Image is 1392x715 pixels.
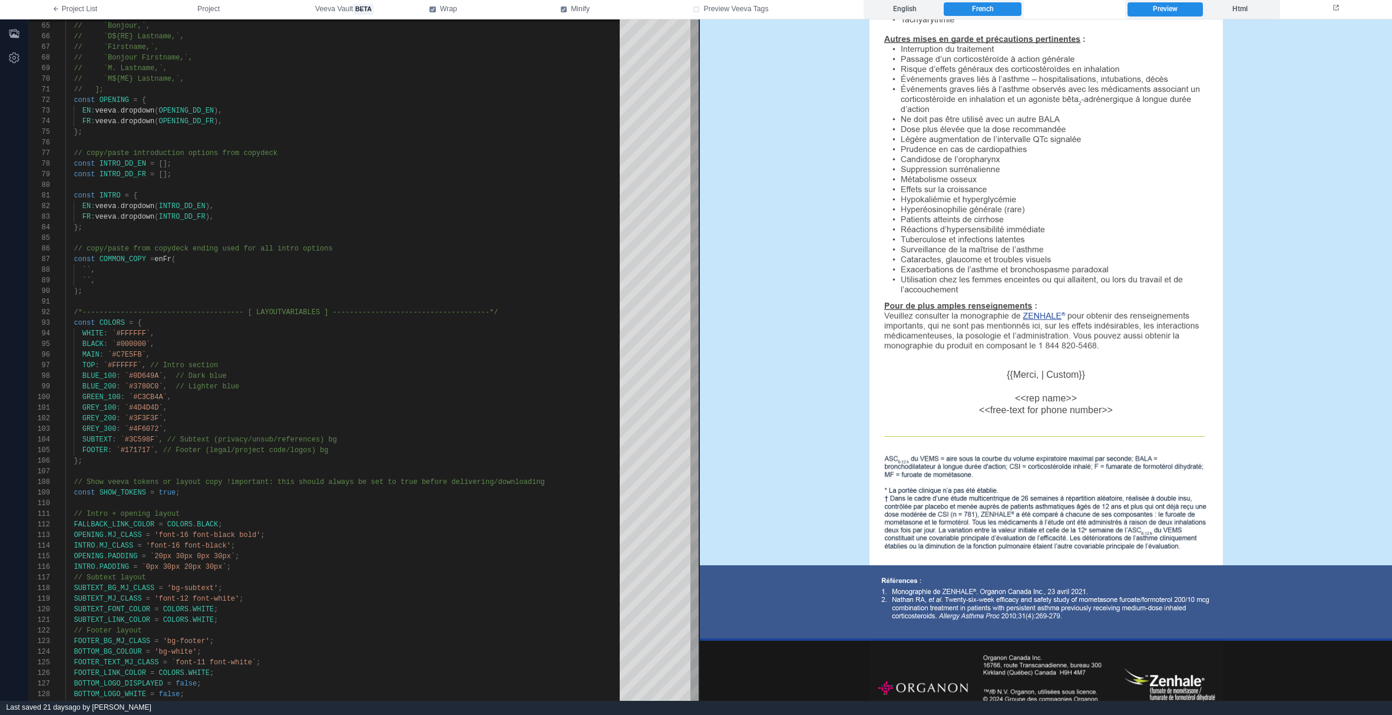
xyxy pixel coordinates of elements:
[158,160,171,168] span: [];
[100,96,129,104] span: OPENING
[150,489,154,497] span: =
[108,351,146,359] span: `#C7E5FB`
[74,520,154,529] span: FALLBACK_LINK_COLOR
[74,96,95,104] span: const
[29,127,50,137] div: 75
[104,361,142,370] span: `#FFFFFF`
[176,489,180,497] span: ;
[29,95,50,106] div: 72
[82,351,100,359] span: MAIN
[197,648,201,656] span: ;
[116,213,120,221] span: .
[100,192,121,200] span: INTRO
[116,414,120,423] span: :
[91,107,95,115] span: :
[197,520,218,529] span: BLACK
[74,32,184,41] span: // `D${RE} Lastname,`,
[74,319,95,327] span: const
[116,446,154,454] span: `#171717`
[112,330,150,338] span: `#FFFFFF`
[74,584,154,592] span: SUBTEXT_BG_MJ_CLASS
[150,160,154,168] span: =
[150,361,218,370] span: // Intro section
[154,213,158,221] span: (
[104,531,108,539] span: .
[74,54,193,62] span: // `Bonjour Firstname,`,
[29,487,50,498] div: 109
[82,436,112,444] span: SUBTEXT
[158,520,163,529] span: =
[1128,2,1202,17] label: Preview
[108,552,137,561] span: PADDING
[133,563,137,571] span: =
[74,64,167,73] span: // `M. Lastname,`,
[74,255,95,263] span: const
[108,531,142,539] span: MJ_CLASS
[74,531,103,539] span: OPENING
[29,296,50,307] div: 91
[193,520,197,529] span: .
[121,202,155,210] span: dropdown
[193,616,214,624] span: WHITE
[235,552,239,561] span: ;
[74,75,184,83] span: // `M${ME} Lastname,`,
[146,648,150,656] span: =
[125,383,163,391] span: `#3780C0`
[116,372,120,380] span: :
[82,117,91,126] span: FR
[150,170,154,179] span: =
[29,530,50,541] div: 113
[158,690,180,698] span: false
[231,542,235,550] span: ;
[29,636,50,647] div: 123
[214,117,222,126] span: ),
[74,287,82,295] span: );
[29,562,50,572] div: 116
[95,213,116,221] span: veeva
[29,371,50,381] div: 98
[189,669,210,677] span: WHITE
[146,542,231,550] span: 'font-16 font-black'
[74,595,141,603] span: SUBTEXT_MJ_CLASS
[158,489,176,497] span: true
[29,350,50,360] div: 96
[29,63,50,74] div: 69
[29,509,50,519] div: 111
[74,457,82,465] span: };
[163,605,189,614] span: COLORS
[163,658,167,667] span: =
[29,413,50,424] div: 102
[29,466,50,477] div: 107
[100,160,146,168] span: INTRO_DD_EN
[125,192,129,200] span: =
[189,605,193,614] span: .
[163,414,167,423] span: ,
[100,542,134,550] span: MJ_CLASS
[100,489,146,497] span: SHOW_TOKENS
[91,213,95,221] span: :
[74,489,95,497] span: const
[74,542,95,550] span: INTRO
[74,669,146,677] span: FOOTER_LINK_COLOR
[29,519,50,530] div: 112
[29,84,50,95] div: 71
[112,436,116,444] span: :
[158,436,163,444] span: ,
[95,361,99,370] span: :
[82,330,104,338] span: WHITE
[29,424,50,434] div: 103
[29,233,50,243] div: 85
[197,680,201,688] span: ;
[260,531,264,539] span: ;
[29,403,50,413] div: 101
[163,637,210,645] span: 'bg-footer'
[29,31,50,42] div: 66
[74,510,180,518] span: // Intro + opening layout
[29,689,50,700] div: 128
[286,478,498,486] span: is should always be set to true before delivering/
[95,117,116,126] span: veeva
[218,584,222,592] span: ;
[29,392,50,403] div: 100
